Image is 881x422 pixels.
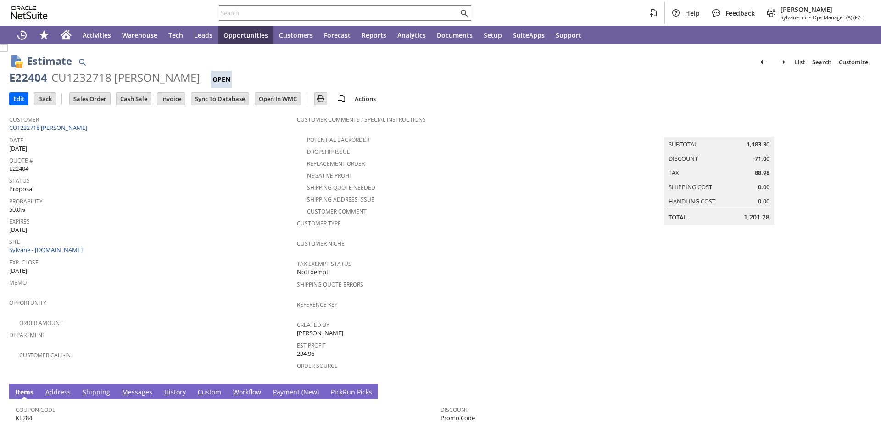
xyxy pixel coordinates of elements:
span: Forecast [324,31,351,39]
input: Sales Order [70,93,110,105]
a: Reports [356,26,392,44]
div: Open [211,71,232,88]
a: Unrolled view on [855,386,866,397]
span: W [233,388,239,396]
span: Activities [83,31,111,39]
a: Opportunity [9,299,46,307]
a: Customer Niche [297,240,345,248]
a: Expires [9,218,30,225]
span: Feedback [725,9,755,17]
svg: Home [61,29,72,40]
input: Search [219,7,458,18]
img: add-record.svg [336,93,347,104]
span: C [198,388,202,396]
a: Tax Exempt Status [297,260,351,268]
span: Documents [437,31,473,39]
span: 0.00 [758,183,769,191]
a: Address [43,388,73,398]
a: Negative Profit [307,172,352,180]
a: History [162,388,188,398]
a: Payment (New) [271,388,321,398]
a: Customer Type [297,219,341,227]
a: Department [9,331,45,339]
span: -71.00 [753,154,769,163]
span: [DATE] [9,144,27,153]
img: Previous [758,56,769,68]
span: Proposal [9,185,33,193]
a: CU1232718 [PERSON_NAME] [9,124,89,132]
span: 1,201.28 [744,213,769,222]
a: Forecast [318,26,356,44]
svg: Search [458,7,469,18]
span: Reports [362,31,386,39]
input: Edit [10,93,28,105]
a: PickRun Picks [329,388,374,398]
span: Opportunities [223,31,268,39]
a: Opportunities [218,26,273,44]
a: Order Amount [19,319,63,327]
span: Support [556,31,581,39]
a: Replacement Order [307,160,365,168]
span: [PERSON_NAME] [781,5,864,14]
a: Warehouse [117,26,163,44]
a: Documents [431,26,478,44]
a: Subtotal [669,140,697,148]
a: Potential Backorder [307,136,369,144]
span: 1,183.30 [747,140,769,149]
div: CU1232718 [PERSON_NAME] [51,70,200,85]
a: Leads [189,26,218,44]
a: Custom [195,388,223,398]
a: Customer Comment [307,208,367,215]
img: Quick Find [77,56,88,68]
a: Setup [478,26,507,44]
a: Search [809,55,835,69]
a: Actions [351,95,379,103]
span: E22404 [9,164,28,173]
a: Site [9,238,20,246]
a: Shipping Quote Needed [307,184,375,191]
span: Leads [194,31,212,39]
a: Support [550,26,587,44]
caption: Summary [664,122,774,137]
span: k [340,388,343,396]
a: Handling Cost [669,197,715,205]
span: Setup [484,31,502,39]
span: [DATE] [9,266,27,275]
span: 50.0% [9,205,25,214]
a: Customer [9,116,39,124]
span: SuiteApps [513,31,545,39]
span: Ops Manager (A) (F2L) [813,14,864,21]
a: Recent Records [11,26,33,44]
a: SuiteApps [507,26,550,44]
span: [DATE] [9,225,27,234]
a: Sylvane - [DOMAIN_NAME] [9,246,85,254]
a: Activities [77,26,117,44]
span: A [45,388,50,396]
a: Discount [669,154,698,163]
a: Shipping Address Issue [307,196,374,203]
div: Shortcuts [33,26,55,44]
input: Sync To Database [191,93,249,105]
a: Tax [669,169,679,177]
a: Workflow [231,388,263,398]
a: Est Profit [297,342,326,349]
a: Probability [9,197,43,205]
span: Analytics [397,31,426,39]
a: Discount [440,406,468,414]
a: Analytics [392,26,431,44]
div: E22404 [9,70,47,85]
span: Help [685,9,700,17]
a: Customize [835,55,872,69]
a: Customer Comments / Special Instructions [297,116,426,124]
a: Dropship Issue [307,148,350,156]
input: Open In WMC [255,93,301,105]
svg: Recent Records [17,29,28,40]
img: Next [776,56,787,68]
img: Print [315,93,326,104]
a: Shipping [80,388,112,398]
a: Status [9,177,30,185]
span: S [83,388,86,396]
span: NotExempt [297,268,329,276]
a: Exp. Close [9,259,39,266]
span: I [15,388,17,396]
